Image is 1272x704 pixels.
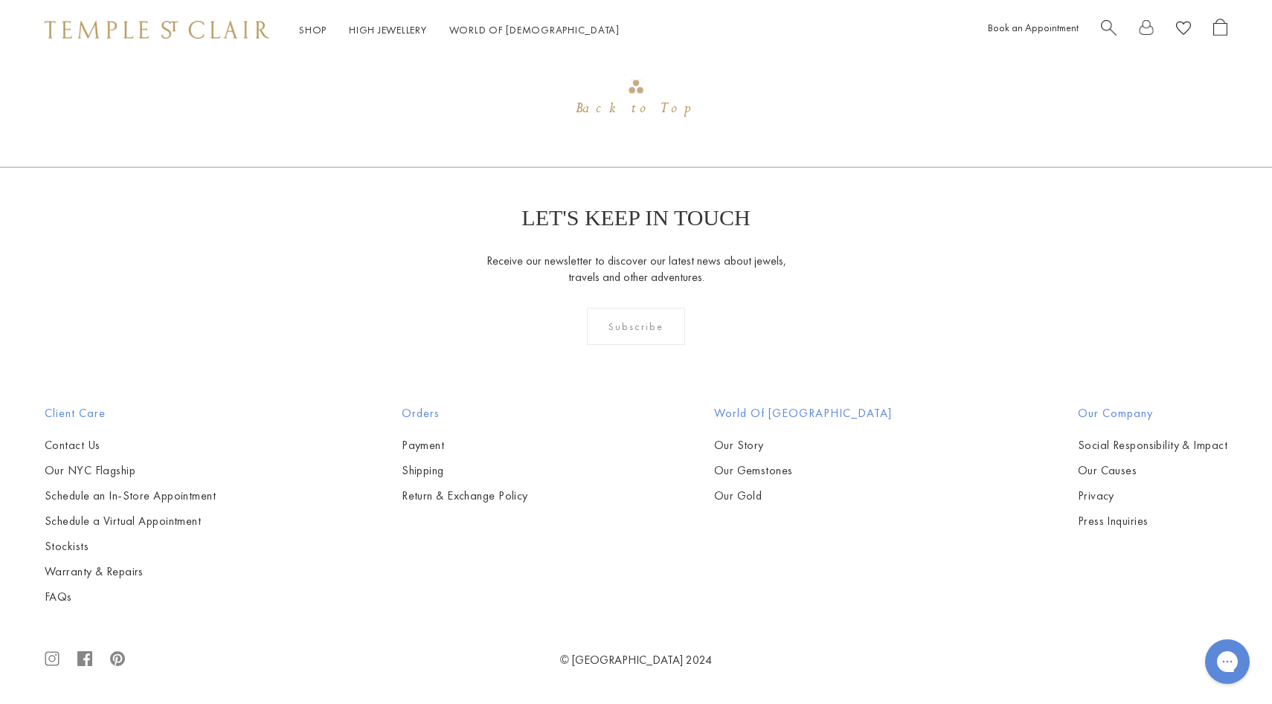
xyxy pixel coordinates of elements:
h2: Our Company [1078,404,1227,422]
a: ShopShop [299,23,327,36]
a: Search [1101,19,1117,42]
h2: Client Care [45,404,216,422]
a: FAQs [45,589,216,605]
a: Press Inquiries [1078,513,1227,529]
a: View Wishlist [1176,19,1191,42]
a: Our Causes [1078,462,1227,479]
img: Temple St. Clair [45,21,269,39]
a: Schedule an In-Store Appointment [45,488,216,504]
a: Schedule a Virtual Appointment [45,513,216,529]
a: Payment [402,437,528,453]
iframe: Gorgias live chat messenger [1198,634,1257,689]
a: Stockists [45,538,216,555]
a: World of [DEMOGRAPHIC_DATA]World of [DEMOGRAPHIC_DATA] [449,23,620,36]
a: Book an Appointment [988,21,1079,34]
a: Social Responsibility & Impact [1078,437,1227,453]
a: Our Gold [714,488,892,504]
a: Privacy [1078,488,1227,504]
a: Warranty & Repairs [45,563,216,580]
p: Receive our newsletter to discover our latest news about jewels, travels and other adventures. [486,253,787,285]
a: Shipping [402,462,528,479]
a: Open Shopping Bag [1213,19,1227,42]
nav: Main navigation [299,21,620,39]
div: Back to Top [576,95,696,122]
a: Our Story [714,437,892,453]
div: Go to top [576,78,696,122]
a: Contact Us [45,437,216,453]
a: High JewelleryHigh Jewellery [349,23,427,36]
h2: World of [GEOGRAPHIC_DATA] [714,404,892,422]
a: Our Gemstones [714,462,892,479]
div: Subscribe [587,308,686,345]
p: LET'S KEEP IN TOUCH [521,205,750,230]
h2: Orders [402,404,528,422]
a: © [GEOGRAPHIC_DATA] 2024 [560,652,712,668]
a: Return & Exchange Policy [402,488,528,504]
a: Our NYC Flagship [45,462,216,479]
